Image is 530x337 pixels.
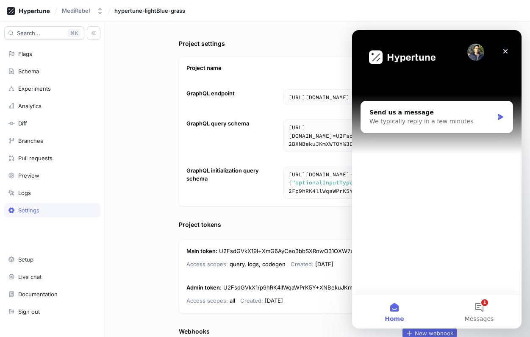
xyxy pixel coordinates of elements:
[186,259,286,269] p: query, logs, codegen
[283,167,449,199] textarea: https://[DOMAIN_NAME]/schema?body={"optionalInputTypes":true}&token=U2FsdGVkX1%2Fp9hRK4llWqaWPrK5...
[179,39,225,48] div: Project settings
[186,284,222,291] strong: Admin token :
[18,256,33,263] div: Setup
[186,297,228,304] span: Access scopes:
[291,259,333,269] p: [DATE]
[4,26,84,40] button: Search...K
[291,261,314,267] span: Created:
[18,291,58,298] div: Documentation
[179,327,210,336] div: Webhooks
[18,189,31,196] div: Logs
[240,295,283,306] p: [DATE]
[18,137,43,144] div: Branches
[179,220,221,229] div: Project tokens
[283,120,449,152] textarea: [URL][DOMAIN_NAME]
[17,31,40,36] span: Search...
[18,68,39,75] div: Schema
[240,297,263,304] span: Created:
[186,248,217,254] strong: Main token :
[114,8,185,14] span: hypertune-lightBlue-grass
[18,103,42,109] div: Analytics
[415,331,453,336] span: New webhook
[62,7,90,14] div: MediRebel
[18,85,51,92] div: Experiments
[186,89,235,98] div: GraphQL endpoint
[58,4,107,18] button: MediRebel
[186,120,249,128] div: GraphQL query schema
[18,273,42,280] div: Live chat
[18,172,39,179] div: Preview
[186,261,228,267] span: Access scopes:
[4,287,100,301] a: Documentation
[18,207,39,214] div: Settings
[352,30,522,329] iframe: Intercom live chat
[67,29,80,37] div: K
[18,120,27,127] div: Diff
[283,90,449,105] textarea: [URL][DOMAIN_NAME]
[223,284,377,291] span: U2FsdGVkX1/p9hRK4llWqaWPrK5Y+XNBekuJKmXWTOY=
[186,295,235,306] p: all
[18,308,40,315] div: Sign out
[186,64,222,72] div: Project name
[18,155,53,162] div: Pull requests
[186,167,280,183] div: GraphQL initialization query schema
[219,248,377,254] span: U2FsdGVkX19l+XmG6AyCeo3bbSXRnwO31OXW7xoQAWg=
[18,50,32,57] div: Flags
